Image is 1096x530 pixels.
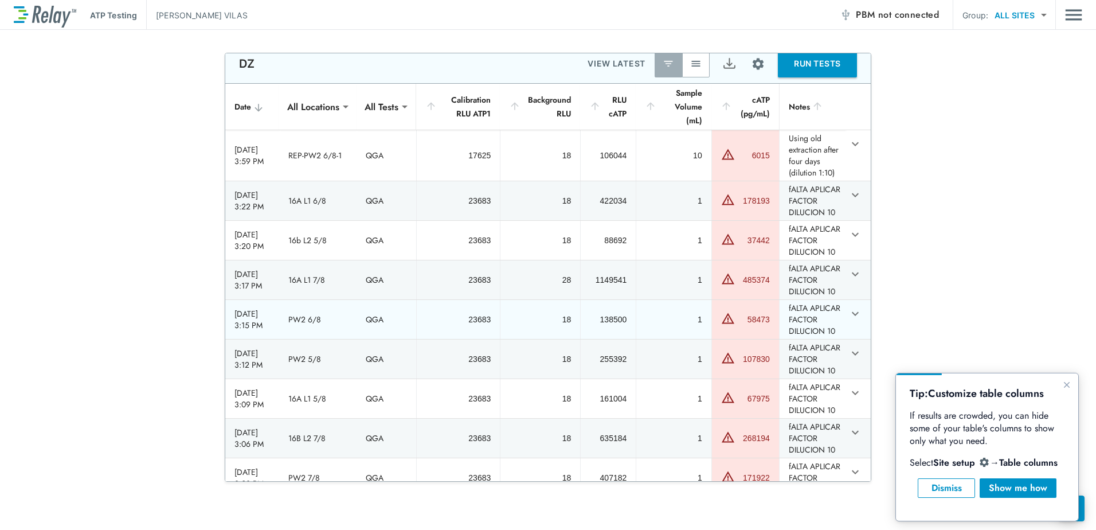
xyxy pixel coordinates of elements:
div: Sample Volume (mL) [645,86,702,127]
td: QGA [357,130,416,181]
div: 6015 [738,150,770,161]
div: 107830 [738,353,770,365]
div: 1149541 [590,274,627,286]
img: Warning [721,430,735,444]
td: fALTA APLICAR FACTOR DILUCION 10 [779,221,846,260]
div: [DATE] 3:15 PM [234,308,270,331]
td: QGA [357,221,416,260]
p: ATP Testing [90,9,137,21]
td: 16A L1 6/8 [279,181,357,220]
div: 23683 [426,472,491,484]
div: 67975 [738,393,770,404]
button: expand row [846,134,865,154]
td: 16b L2 5/8 [279,221,357,260]
td: QGA [357,419,416,458]
div: 1 [645,235,702,246]
div: 161004 [590,393,627,404]
button: Main menu [1065,4,1082,26]
div: 18 [510,150,571,161]
div: 23683 [426,314,491,325]
p: DZ [239,57,255,71]
img: Warning [721,232,735,246]
td: PW2 5/8 [279,340,357,379]
div: 407182 [590,472,627,484]
td: fALTA APLICAR FACTOR DILUCION 10 [779,340,846,379]
button: expand row [846,462,865,482]
td: 16A L1 5/8 [279,379,357,418]
td: QGA [357,379,416,418]
div: 18 [510,472,571,484]
td: QGA [357,458,416,497]
div: 1 [645,353,702,365]
td: REP-PW2 6/8-1 [279,130,357,181]
td: QGA [357,181,416,220]
td: fALTA APLICAR FACTOR DILUCION 10 [779,300,846,339]
div: 18 [510,235,571,246]
p: VIEW LATEST [588,57,645,71]
div: Background RLU [509,93,571,120]
img: LuminUltra Relay [14,3,76,28]
div: 23683 [426,393,491,404]
div: [DATE] 3:59 PM [234,144,270,167]
button: Export [715,50,743,77]
div: 58473 [738,314,770,325]
div: [DATE] 3:20 PM [234,229,270,252]
div: 1 [645,393,702,404]
td: fALTA APLICAR FACTOR DILUCION 10 [779,419,846,458]
td: QGA [357,260,416,299]
div: All Locations [279,95,347,118]
img: Warning [721,147,735,161]
img: View All [690,58,702,69]
div: 18 [510,314,571,325]
div: 1 [645,314,702,325]
td: PW2 7/8 [279,458,357,497]
div: 28 [510,274,571,286]
div: 635184 [590,432,627,444]
div: 10 [645,150,702,161]
div: 1 [645,432,702,444]
div: 1 [645,195,702,206]
img: Latest [663,58,674,69]
td: PW2 6/8 [279,300,357,339]
div: 1 [645,274,702,286]
div: All Tests [357,95,406,118]
img: Offline Icon [840,9,851,21]
span: not connected [878,8,939,21]
img: Settings Icon [751,57,765,71]
div: [DATE] 3:03 PM [234,466,270,489]
td: fALTA APLICAR FACTOR DILUCION 10 [779,458,846,497]
div: 171922 [738,472,770,484]
div: [DATE] 3:06 PM [234,427,270,450]
td: QGA [357,340,416,379]
div: 23683 [426,235,491,246]
p: [PERSON_NAME] VILAS [156,9,248,21]
td: 16A L1 7/8 [279,260,357,299]
div: 23683 [426,432,491,444]
button: expand row [846,304,865,324]
td: 16B L2 7/8 [279,419,357,458]
button: expand row [846,344,865,363]
div: [DATE] 3:22 PM [234,189,270,212]
div: 37442 [738,235,770,246]
button: Site setup [743,49,773,79]
div: [DATE] 3:09 PM [234,387,270,410]
button: expand row [846,264,865,284]
button: expand row [846,383,865,403]
td: fALTA APLICAR FACTOR DILUCION 10 [779,181,846,220]
img: Warning [721,470,735,484]
th: Date [225,84,279,130]
div: 18 [510,432,571,444]
div: 88692 [590,235,627,246]
button: expand row [846,423,865,442]
button: expand row [846,185,865,205]
div: 178193 [738,195,770,206]
div: Calibration RLU ATP1 [425,93,491,120]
